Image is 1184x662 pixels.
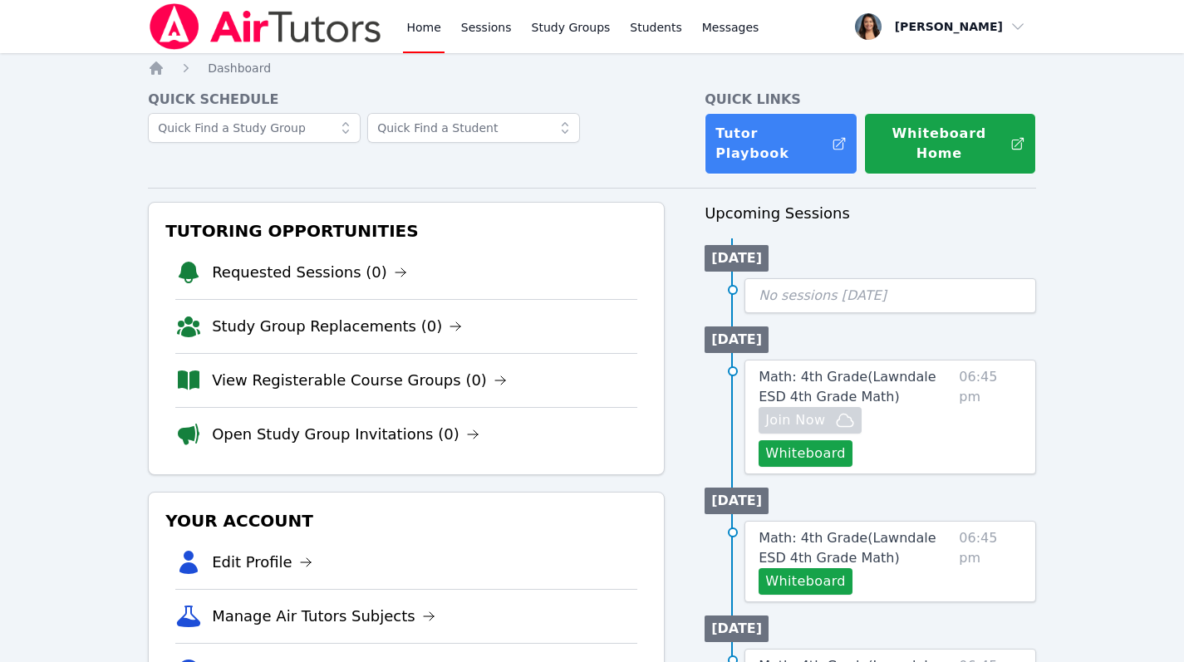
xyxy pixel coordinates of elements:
[212,551,312,574] a: Edit Profile
[705,326,769,353] li: [DATE]
[759,287,887,303] span: No sessions [DATE]
[162,216,651,246] h3: Tutoring Opportunities
[705,488,769,514] li: [DATE]
[759,528,952,568] a: Math: 4th Grade(Lawndale ESD 4th Grade Math)
[367,113,580,143] input: Quick Find a Student
[212,315,462,338] a: Study Group Replacements (0)
[162,506,651,536] h3: Your Account
[148,3,383,50] img: Air Tutors
[765,410,825,430] span: Join Now
[208,61,271,75] span: Dashboard
[959,528,1022,595] span: 06:45 pm
[212,605,435,628] a: Manage Air Tutors Subjects
[702,19,759,36] span: Messages
[212,423,479,446] a: Open Study Group Invitations (0)
[208,60,271,76] a: Dashboard
[759,568,852,595] button: Whiteboard
[148,113,361,143] input: Quick Find a Study Group
[705,245,769,272] li: [DATE]
[705,113,857,174] a: Tutor Playbook
[759,369,936,405] span: Math: 4th Grade ( Lawndale ESD 4th Grade Math )
[148,90,665,110] h4: Quick Schedule
[864,113,1036,174] button: Whiteboard Home
[759,440,852,467] button: Whiteboard
[212,369,507,392] a: View Registerable Course Groups (0)
[759,407,862,434] button: Join Now
[705,615,769,642] li: [DATE]
[705,202,1036,225] h3: Upcoming Sessions
[212,261,407,284] a: Requested Sessions (0)
[148,60,1036,76] nav: Breadcrumb
[759,530,936,566] span: Math: 4th Grade ( Lawndale ESD 4th Grade Math )
[759,367,952,407] a: Math: 4th Grade(Lawndale ESD 4th Grade Math)
[959,367,1022,467] span: 06:45 pm
[705,90,1036,110] h4: Quick Links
